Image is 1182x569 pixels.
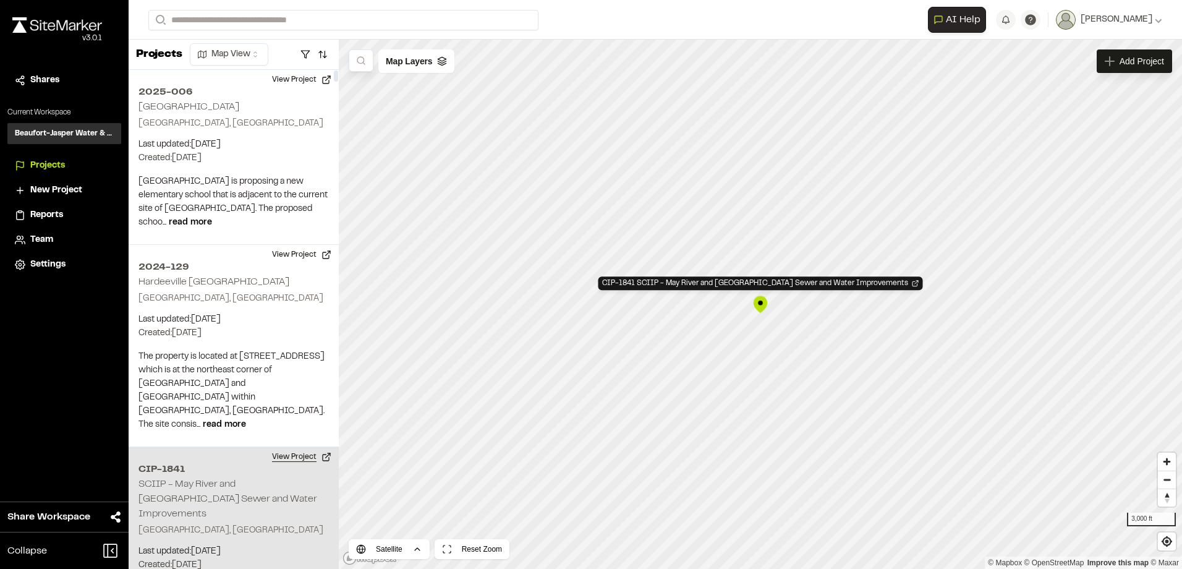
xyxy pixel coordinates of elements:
[30,184,82,197] span: New Project
[138,480,317,518] h2: SCIIP - May River and [GEOGRAPHIC_DATA] Sewer and Water Improvements
[7,544,47,558] span: Collapse
[751,295,770,314] div: Map marker
[1120,55,1164,67] span: Add Project
[928,7,991,33] div: Open AI Assistant
[15,184,114,197] a: New Project
[435,539,509,559] button: Reset Zoom
[138,462,329,477] h2: CIP-1841
[15,208,114,222] a: Reports
[138,260,329,275] h2: 2024-129
[1056,10,1076,30] img: User
[386,54,432,68] span: Map Layers
[1158,489,1176,507] span: Reset bearing to north
[138,545,329,558] p: Last updated: [DATE]
[1127,513,1176,526] div: 3,000 ft
[15,258,114,272] a: Settings
[15,233,114,247] a: Team
[203,421,246,429] span: read more
[30,233,53,247] span: Team
[342,551,397,565] a: Mapbox logo
[1087,558,1149,567] a: Map feedback
[138,313,329,327] p: Last updated: [DATE]
[138,350,329,432] p: The property is located at [STREET_ADDRESS] which is at the northeast corner of [GEOGRAPHIC_DATA]...
[1024,558,1084,567] a: OpenStreetMap
[138,85,329,100] h2: 2025-006
[138,138,329,152] p: Last updated: [DATE]
[30,74,59,87] span: Shares
[138,292,329,306] p: [GEOGRAPHIC_DATA], [GEOGRAPHIC_DATA]
[1158,489,1176,507] button: Reset bearing to north
[12,17,102,33] img: rebrand.png
[30,159,65,173] span: Projects
[15,128,114,139] h3: Beaufort-Jasper Water & Sewer Authority
[138,327,329,340] p: Created: [DATE]
[30,258,66,272] span: Settings
[1056,10,1162,30] button: [PERSON_NAME]
[138,103,239,111] h2: [GEOGRAPHIC_DATA]
[1158,471,1176,489] button: Zoom out
[265,447,339,467] button: View Project
[138,117,329,130] p: [GEOGRAPHIC_DATA], [GEOGRAPHIC_DATA]
[30,208,63,222] span: Reports
[1158,533,1176,550] button: Find my location
[12,33,102,44] div: Oh geez...please don't...
[138,175,329,229] p: [GEOGRAPHIC_DATA] is proposing a new elementary school that is adjacent to the current site of [G...
[136,46,182,63] p: Projects
[138,524,329,537] p: [GEOGRAPHIC_DATA], [GEOGRAPHIC_DATA]
[339,40,1182,569] canvas: Map
[7,107,121,118] p: Current Workspace
[1150,558,1179,567] a: Maxar
[988,558,1022,567] a: Mapbox
[946,12,980,27] span: AI Help
[265,245,339,265] button: View Project
[1081,13,1152,27] span: [PERSON_NAME]
[138,152,329,165] p: Created: [DATE]
[265,70,339,90] button: View Project
[1158,453,1176,471] button: Zoom in
[1158,471,1176,489] span: Zoom out
[598,276,923,290] div: Open Project
[138,278,289,286] h2: Hardeeville [GEOGRAPHIC_DATA]
[928,7,986,33] button: Open AI Assistant
[148,10,171,30] button: Search
[169,219,212,226] span: read more
[15,159,114,173] a: Projects
[7,510,90,524] span: Share Workspace
[349,539,430,559] button: Satellite
[15,74,114,87] a: Shares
